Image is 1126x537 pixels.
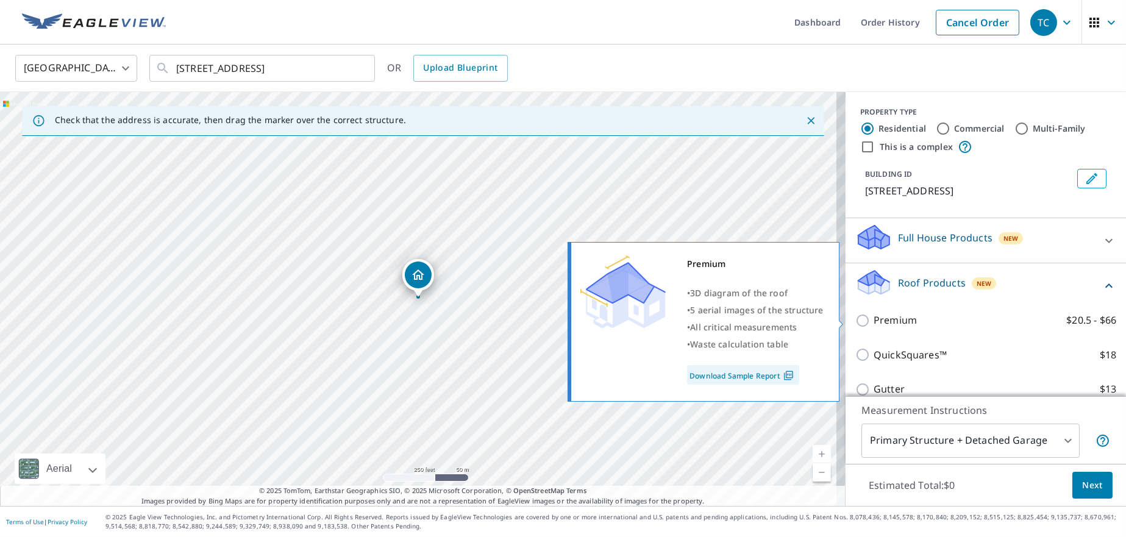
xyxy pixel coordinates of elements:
[6,518,87,525] p: |
[855,223,1116,258] div: Full House ProductsNew
[22,13,166,32] img: EV Logo
[880,141,953,153] label: This is a complex
[860,107,1111,118] div: PROPERTY TYPE
[690,321,797,333] span: All critical measurements
[687,255,824,272] div: Premium
[690,287,788,299] span: 3D diagram of the roof
[413,55,507,82] a: Upload Blueprint
[1030,9,1057,36] div: TC
[1100,347,1116,363] p: $18
[687,302,824,319] div: •
[690,304,823,316] span: 5 aerial images of the structure
[1033,123,1086,135] label: Multi-Family
[865,183,1072,198] p: [STREET_ADDRESS]
[1003,233,1019,243] span: New
[861,424,1080,458] div: Primary Structure + Detached Garage
[1077,169,1106,188] button: Edit building 1
[687,319,824,336] div: •
[859,472,965,499] p: Estimated Total: $0
[865,169,912,179] p: BUILDING ID
[898,276,966,290] p: Roof Products
[387,55,508,82] div: OR
[878,123,926,135] label: Residential
[513,486,565,495] a: OpenStreetMap
[898,230,992,245] p: Full House Products
[423,60,497,76] span: Upload Blueprint
[580,255,666,329] img: Premium
[6,517,44,526] a: Terms of Use
[566,486,586,495] a: Terms
[954,123,1005,135] label: Commercial
[687,285,824,302] div: •
[48,517,87,526] a: Privacy Policy
[977,279,992,288] span: New
[874,347,947,363] p: QuickSquares™
[874,313,917,328] p: Premium
[936,10,1019,35] a: Cancel Order
[687,336,824,353] div: •
[402,259,434,297] div: Dropped pin, building 1, Residential property, 1186 Cedar Blvd Pittsburgh, PA 15228
[43,453,76,484] div: Aerial
[690,338,788,350] span: Waste calculation table
[780,370,797,381] img: Pdf Icon
[1072,472,1113,499] button: Next
[176,51,350,85] input: Search by address or latitude-longitude
[687,365,799,385] a: Download Sample Report
[861,403,1110,418] p: Measurement Instructions
[874,382,905,397] p: Gutter
[259,486,586,496] span: © 2025 TomTom, Earthstar Geographics SIO, © 2025 Microsoft Corporation, ©
[855,268,1116,303] div: Roof ProductsNew
[105,513,1120,531] p: © 2025 Eagle View Technologies, Inc. and Pictometry International Corp. All Rights Reserved. Repo...
[1082,478,1103,493] span: Next
[803,113,819,129] button: Close
[1066,313,1116,328] p: $20.5 - $66
[15,453,105,484] div: Aerial
[15,51,137,85] div: [GEOGRAPHIC_DATA]
[1096,433,1110,448] span: Your report will include the primary structure and a detached garage if one exists.
[813,463,831,482] a: Current Level 17, Zoom Out
[55,115,406,126] p: Check that the address is accurate, then drag the marker over the correct structure.
[1100,382,1116,397] p: $13
[813,445,831,463] a: Current Level 17, Zoom In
